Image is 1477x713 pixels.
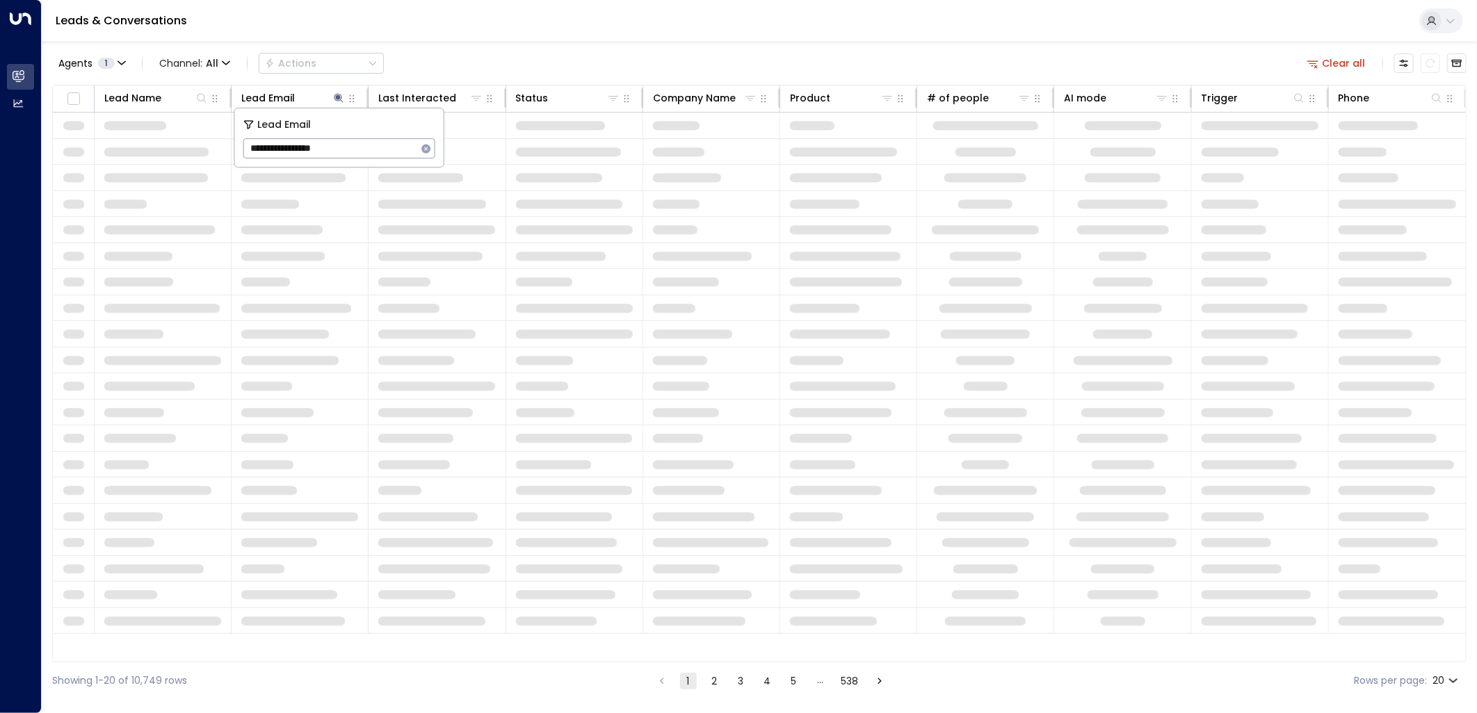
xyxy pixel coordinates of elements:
[1354,673,1427,688] label: Rows per page:
[680,673,697,689] button: page 1
[1339,90,1444,106] div: Phone
[839,673,862,689] button: Go to page 538
[259,53,384,74] div: Button group with a nested menu
[812,673,829,689] div: …
[1202,90,1306,106] div: Trigger
[378,90,483,106] div: Last Interacted
[653,90,736,106] div: Company Name
[790,90,894,106] div: Product
[759,673,776,689] button: Go to page 4
[790,90,830,106] div: Product
[927,90,989,106] div: # of people
[1421,54,1440,73] span: Refresh
[1064,90,1106,106] div: AI mode
[733,673,750,689] button: Go to page 3
[58,58,92,68] span: Agents
[516,90,549,106] div: Status
[653,90,757,106] div: Company Name
[378,90,456,106] div: Last Interacted
[56,13,187,28] a: Leads & Conversations
[104,90,209,106] div: Lead Name
[871,673,888,689] button: Go to next page
[154,54,236,73] button: Channel:All
[786,673,802,689] button: Go to page 5
[98,58,115,69] span: 1
[104,90,161,106] div: Lead Name
[257,117,311,133] span: Lead Email
[927,90,1031,106] div: # of people
[653,672,889,689] nav: pagination navigation
[241,90,346,106] div: Lead Email
[206,58,218,69] span: All
[1394,54,1414,73] button: Customize
[516,90,620,106] div: Status
[241,90,295,106] div: Lead Email
[52,54,131,73] button: Agents1
[259,53,384,74] button: Actions
[265,57,316,69] div: Actions
[52,673,187,688] div: Showing 1-20 of 10,749 rows
[1447,54,1467,73] button: Archived Leads
[1432,671,1461,691] div: 20
[154,54,236,73] span: Channel:
[1202,90,1238,106] div: Trigger
[707,673,723,689] button: Go to page 2
[1064,90,1168,106] div: AI mode
[1302,54,1371,73] button: Clear all
[1339,90,1370,106] div: Phone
